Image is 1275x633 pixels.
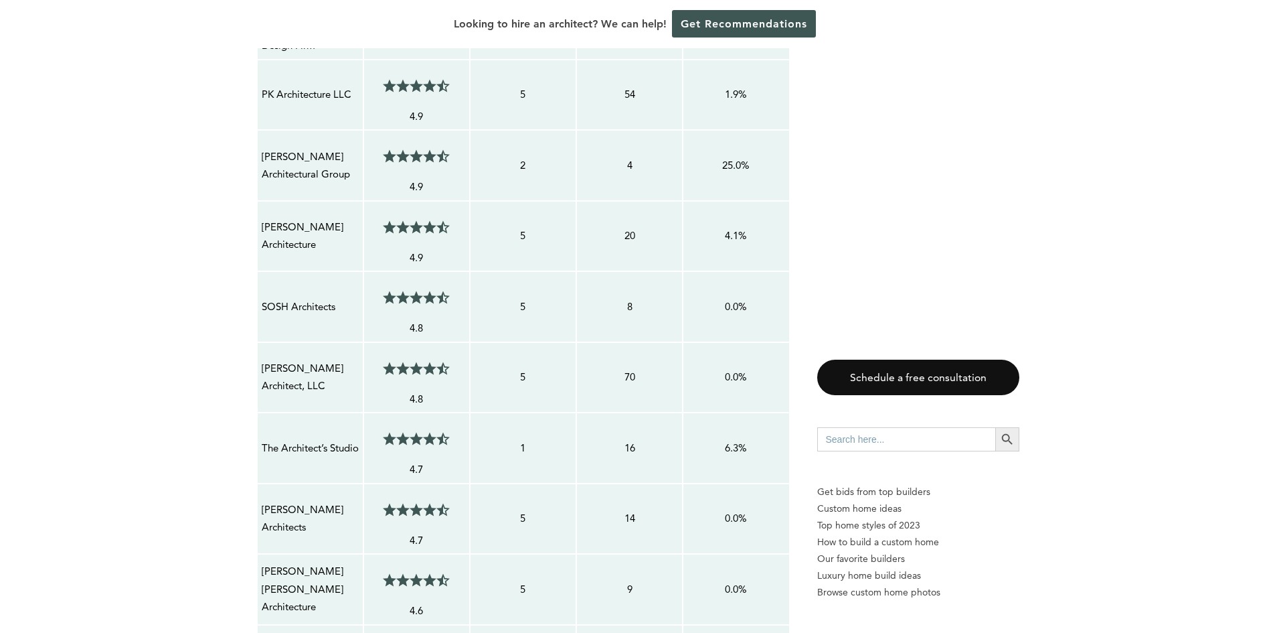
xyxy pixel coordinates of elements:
p: 4.8 [368,391,465,408]
p: 4.9 [368,108,465,125]
p: 5 [475,86,572,103]
p: The Architect’s Studio [262,439,359,457]
p: 4.6 [368,602,465,620]
p: 14 [581,510,678,527]
p: 4.7 [368,532,465,549]
p: SOSH Architects [262,298,359,315]
p: 0.0% [687,510,784,527]
p: 6.3% [687,439,784,457]
p: [PERSON_NAME] [PERSON_NAME] Architecture [262,563,359,616]
p: 70 [581,368,678,386]
a: How to build a custom home [817,534,1019,551]
a: Top home styles of 2023 [817,517,1019,534]
a: Get Recommendations [672,10,816,38]
a: Browse custom home photos [817,584,1019,601]
a: Luxury home build ideas [817,567,1019,584]
p: 5 [475,368,572,386]
p: 1.9% [687,86,784,103]
p: 54 [581,86,678,103]
a: Custom home ideas [817,500,1019,517]
p: 4.8 [368,320,465,337]
p: 9 [581,581,678,598]
p: Get bids from top builders [817,484,1019,500]
p: [PERSON_NAME] Architectural Group [262,148,359,184]
p: 5 [475,298,572,315]
p: 4.9 [368,178,465,196]
a: Our favorite builders [817,551,1019,567]
p: 5 [475,227,572,244]
p: 4 [581,157,678,174]
p: 20 [581,227,678,244]
p: 0.0% [687,368,784,386]
p: 16 [581,439,678,457]
iframe: Drift Widget Chat Controller [1018,537,1259,617]
p: [PERSON_NAME] Architecture [262,218,359,254]
p: 5 [475,510,572,527]
p: 5 [475,581,572,598]
p: 0.0% [687,298,784,315]
p: [PERSON_NAME] Architect, LLC [262,360,359,395]
p: 1 [475,439,572,457]
p: [PERSON_NAME] Architects [262,501,359,537]
p: 25.0% [687,157,784,174]
p: 8 [581,298,678,315]
p: 4.7 [368,461,465,478]
p: 0.0% [687,581,784,598]
svg: Search [1000,432,1015,447]
p: 4.1% [687,227,784,244]
p: PK Architecture LLC [262,86,359,103]
a: Schedule a free consultation [817,360,1019,395]
p: 4.9 [368,249,465,267]
input: Search here... [817,427,995,451]
p: 2 [475,157,572,174]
